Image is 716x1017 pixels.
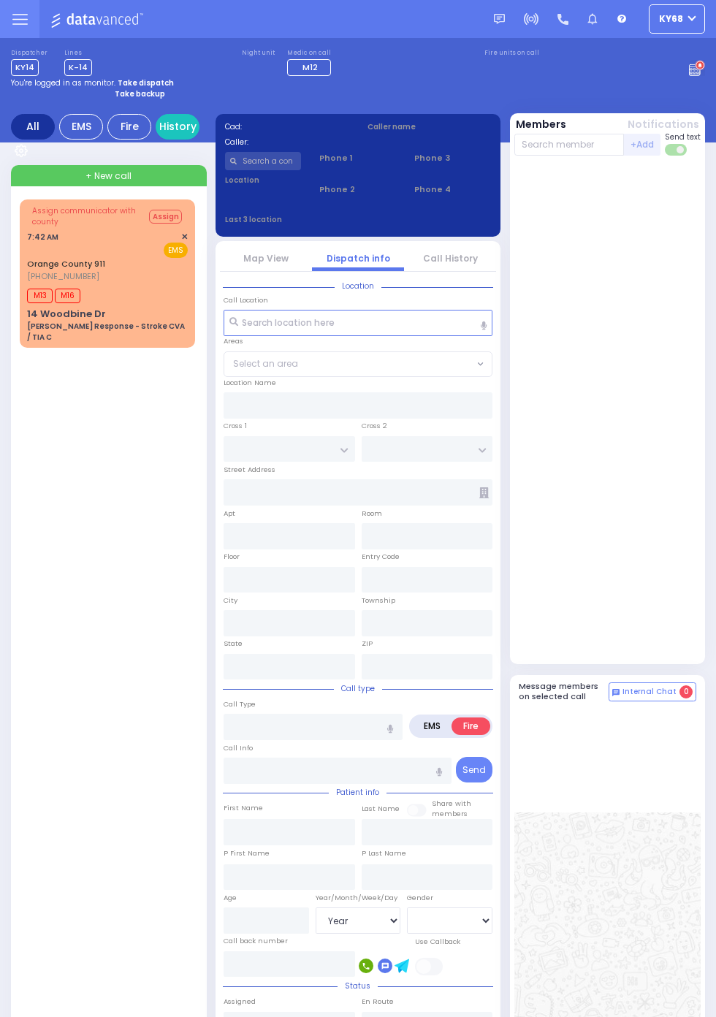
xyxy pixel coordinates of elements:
button: Assign [149,210,182,224]
span: Phone 3 [414,152,491,164]
span: Status [338,980,378,991]
span: + New call [85,169,132,183]
div: Fire [107,114,151,140]
label: State [224,639,243,649]
label: Entry Code [362,552,400,562]
img: Logo [50,10,148,28]
a: Call History [423,252,478,264]
label: Night unit [242,49,275,58]
span: Other building occupants [479,487,489,498]
span: You're logged in as monitor. [11,77,115,88]
span: ky68 [659,12,683,26]
span: [PHONE_NUMBER] [27,270,99,282]
a: Dispatch info [327,252,390,264]
a: Map View [243,252,289,264]
span: M12 [302,61,318,73]
div: All [11,114,55,140]
label: Township [362,595,395,606]
label: Call Location [224,295,268,305]
label: Fire [452,717,490,735]
span: Internal Chat [622,687,677,697]
label: Fire units on call [484,49,539,58]
label: Room [362,508,382,519]
div: Year/Month/Week/Day [316,893,401,903]
span: EMS [164,243,188,258]
input: Search member [514,134,625,156]
label: Cross 1 [224,421,247,431]
label: Cross 2 [362,421,387,431]
span: Phone 4 [414,183,491,196]
span: Phone 2 [319,183,396,196]
label: Turn off text [665,142,688,157]
span: members [432,809,468,818]
a: Orange County 911 [27,258,105,270]
label: Age [224,893,237,903]
label: First Name [224,803,263,813]
span: Assign communicator with county [32,205,148,227]
label: Floor [224,552,240,562]
span: Phone 1 [319,152,396,164]
input: Search location here [224,310,492,336]
label: Caller: [225,137,349,148]
strong: Take dispatch [118,77,174,88]
span: ✕ [181,231,188,243]
label: Cad: [225,121,349,132]
span: 7:42 AM [27,232,58,243]
button: Members [516,117,566,132]
img: comment-alt.png [612,689,620,696]
label: Call Type [224,699,256,709]
label: Lines [64,49,92,58]
label: Last Name [362,804,400,814]
span: Select an area [233,357,298,370]
label: Location [225,175,302,186]
span: KY14 [11,59,39,76]
img: message.svg [494,14,505,25]
label: En Route [362,997,394,1007]
button: ky68 [649,4,705,34]
div: EMS [59,114,103,140]
div: 14 Woodbine Dr [27,307,106,321]
label: Call Info [224,743,253,753]
label: Assigned [224,997,256,1007]
small: Share with [432,799,471,808]
label: Medic on call [287,49,335,58]
label: P Last Name [362,848,406,858]
label: Gender [407,893,433,903]
span: Location [335,281,381,292]
span: Patient info [329,787,386,798]
span: M13 [27,289,53,303]
label: City [224,595,237,606]
input: Search a contact [225,152,302,170]
label: Location Name [224,378,276,388]
label: Last 3 location [225,214,359,225]
label: ZIP [362,639,373,649]
button: Internal Chat 0 [609,682,696,701]
label: Street Address [224,465,275,475]
h5: Message members on selected call [519,682,609,701]
button: Notifications [628,117,699,132]
span: M16 [55,289,80,303]
span: K-14 [64,59,92,76]
strong: Take backup [115,88,165,99]
div: [PERSON_NAME] Response - Stroke CVA / TIA C [27,321,188,343]
label: P First Name [224,848,270,858]
label: Apt [224,508,235,519]
span: Send text [665,132,701,142]
span: 0 [679,685,693,698]
button: Send [456,757,492,782]
a: History [156,114,199,140]
label: Use Callback [415,937,460,947]
label: Caller name [367,121,492,132]
label: EMS [412,717,452,735]
label: Call back number [224,936,288,946]
label: Areas [224,336,243,346]
span: Call type [334,683,382,694]
label: Dispatcher [11,49,47,58]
